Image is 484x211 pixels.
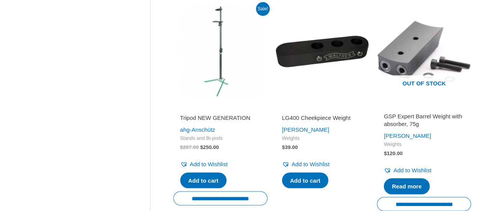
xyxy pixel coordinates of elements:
span: $ [282,144,285,150]
h2: GSP Expert Barrel Weight with absorber, 75g [384,112,464,127]
bdi: 250.00 [200,144,219,150]
a: LG400 Cheekpiece Weight [282,114,362,124]
span: Out of stock [383,75,465,93]
bdi: 39.00 [282,144,298,150]
a: GSP Expert Barrel Weight with absorber, 75g [384,112,464,130]
bdi: 120.00 [384,150,403,156]
span: $ [180,144,183,150]
a: Add to Wishlist [180,159,228,169]
span: Weights [384,141,464,147]
h2: LG400 Cheekpiece Weight [282,114,362,121]
span: Add to Wishlist [393,167,431,173]
h2: Tripod NEW GENERATION [180,114,261,121]
a: Add to Wishlist [384,165,431,175]
a: ahg-Anschütz [180,126,215,132]
img: GSP Expert Barrel Weight with absorber, 75g [377,4,471,98]
a: [PERSON_NAME] [282,126,329,132]
span: Stands and Bi-pods [180,135,261,141]
a: [PERSON_NAME] [384,132,431,139]
span: Add to Wishlist [190,160,228,167]
img: Tripod NEW GENERATION [173,4,267,98]
a: Add to Wishlist [282,159,329,169]
img: Weight for Cheekpiece Rod 100g [275,4,369,98]
a: Add to cart: “Tripod NEW GENERATION” [180,172,227,188]
span: Add to Wishlist [292,160,329,167]
a: Out of stock [377,4,471,98]
span: $ [384,150,387,156]
span: $ [200,144,203,150]
span: Weights [282,135,362,141]
a: Tripod NEW GENERATION [180,114,261,124]
iframe: Customer reviews powered by Trustpilot [282,103,362,112]
iframe: Customer reviews powered by Trustpilot [384,103,464,112]
span: Sale! [256,2,270,16]
iframe: Customer reviews powered by Trustpilot [180,103,261,112]
a: Add to cart: “LG400 Cheekpiece Weight” [282,172,328,188]
a: Read more about “GSP Expert Barrel Weight with absorber, 75g” [384,178,430,194]
bdi: 267.00 [180,144,199,150]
